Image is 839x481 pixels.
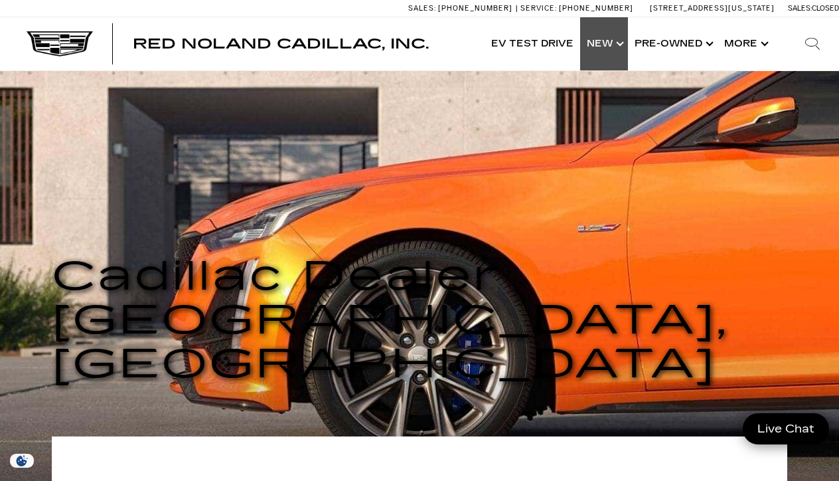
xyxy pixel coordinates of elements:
[520,4,557,13] span: Service:
[650,4,775,13] a: [STREET_ADDRESS][US_STATE]
[408,5,516,12] a: Sales: [PHONE_NUMBER]
[516,5,637,12] a: Service: [PHONE_NUMBER]
[485,17,580,70] a: EV Test Drive
[133,37,429,50] a: Red Noland Cadillac, Inc.
[743,413,829,444] a: Live Chat
[133,36,429,52] span: Red Noland Cadillac, Inc.
[7,454,37,468] section: Click to Open Cookie Consent Modal
[788,4,812,13] span: Sales:
[438,4,512,13] span: [PHONE_NUMBER]
[718,17,773,70] button: More
[628,17,718,70] a: Pre-Owned
[580,17,628,70] a: New
[408,4,436,13] span: Sales:
[559,4,633,13] span: [PHONE_NUMBER]
[751,421,821,436] span: Live Chat
[812,4,839,13] span: Closed
[27,31,93,56] img: Cadillac Dark Logo with Cadillac White Text
[52,252,728,388] span: Cadillac Dealer [GEOGRAPHIC_DATA], [GEOGRAPHIC_DATA]
[7,454,37,468] img: Opt-Out Icon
